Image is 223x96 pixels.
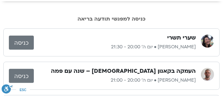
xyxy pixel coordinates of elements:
h3: שערי תשרי [167,34,196,42]
h3: העמקה בקאנון [DEMOGRAPHIC_DATA] – שנה עם פמה [51,67,196,75]
img: מירה רגב [201,35,214,48]
a: כניסה [9,36,34,50]
p: [PERSON_NAME] • יום ה׳ 20:00 - 21:30 [34,43,196,51]
img: דקל קנטי [201,68,214,81]
p: [PERSON_NAME] • יום ה׳ 20:00 - 21:00 [34,76,196,84]
h2: כניסה למפגשי תודעה בריאה [3,16,220,22]
a: כניסה [9,69,34,83]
